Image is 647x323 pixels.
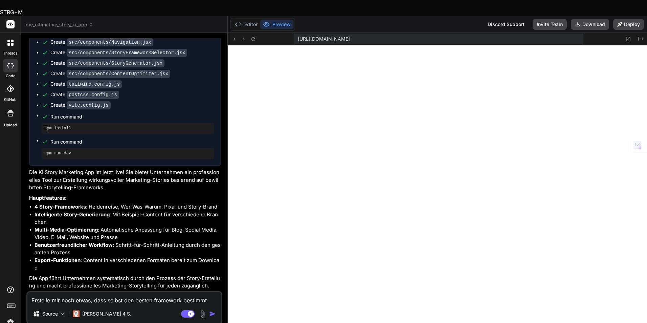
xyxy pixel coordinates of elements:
[29,169,221,192] p: Die KI Story Marketing App ist jetzt live! Sie bietet Unternehmen ein professionelles Tool zur Er...
[29,195,67,201] strong: Hauptfeatures:
[260,20,293,29] button: Preview
[67,91,119,99] code: postcss.config.js
[35,227,98,233] strong: Multi-Media-Optimierung
[67,38,153,46] code: src/components/Navigation.jsx
[67,101,111,109] code: vite.config.js
[298,36,350,42] span: [URL][DOMAIN_NAME]
[3,50,18,56] label: threads
[50,113,214,120] span: Run command
[35,203,221,211] li: : Heldenreise, Wer-Was-Warum, Pixar und Story-Brand
[533,19,567,30] button: Invite Team
[35,257,81,263] strong: Export-Funktionen
[27,292,221,304] textarea: Erstelle mir noch etwas, dass selbst den besten framework bestimmt
[484,19,529,30] div: Discord Support
[35,226,221,241] li: : Automatische Anpassung für Blog, Social Media, Video, E-Mail, Website und Presse
[50,49,187,56] div: Create
[26,21,93,28] span: die_ultimative_story_ki_app
[35,211,110,218] strong: Intelligente Story-Generierung
[199,310,206,318] img: attachment
[35,241,221,257] li: : Schritt-für-Schritt-Anleitung durch den gesamten Prozess
[50,81,122,88] div: Create
[232,20,260,29] button: Editor
[67,49,187,57] code: src/components/StoryFrameworkSelector.jsx
[35,211,221,226] li: : Mit Beispiel-Content für verschiedene Branchen
[67,59,164,67] code: src/components/StoryGenerator.jsx
[67,70,170,78] code: src/components/ContentOptimizer.jsx
[4,122,17,128] label: Upload
[50,102,111,109] div: Create
[50,91,119,98] div: Create
[50,70,170,77] div: Create
[67,80,122,88] code: tailwind.config.js
[44,151,211,156] pre: npm run dev
[50,60,164,67] div: Create
[613,19,644,30] button: Deploy
[35,257,221,272] li: : Content in verschiedenen Formaten bereit zum Download
[82,310,133,317] p: [PERSON_NAME] 4 S..
[571,19,609,30] button: Download
[73,310,80,317] img: Claude 4 Sonnet
[6,73,15,79] label: code
[35,242,113,248] strong: Benutzerfreundlicher Workflow
[50,39,153,46] div: Create
[44,126,211,131] pre: npm install
[50,138,214,145] span: Run command
[35,203,86,210] strong: 4 Story-Frameworks
[209,310,216,317] img: icon
[4,97,17,103] label: GitHub
[29,275,221,290] p: Die App führt Unternehmen systematisch durch den Prozess der Story-Erstellung und macht professio...
[60,311,66,317] img: Pick Models
[42,310,58,317] p: Source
